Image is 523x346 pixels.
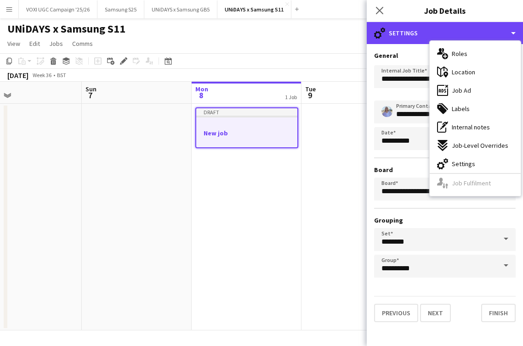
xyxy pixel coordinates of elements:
span: Week 36 [30,72,53,78]
span: Job Ad [452,86,471,95]
button: UNiDAYS x Samsung S11 [217,0,291,18]
span: Jobs [49,39,63,48]
a: Jobs [45,38,67,50]
app-job-card: DraftNew job [195,107,298,148]
span: Sun [85,85,97,93]
a: Edit [26,38,44,50]
button: UNiDAYS x Samsung GB5 [144,0,217,18]
span: Comms [72,39,93,48]
button: Samsung S25 [97,0,144,18]
h3: New job [196,129,297,137]
span: Job-Level Overrides [452,141,508,150]
span: Settings [452,160,475,168]
button: Next [420,304,451,322]
div: [DATE] [7,71,28,80]
h3: Job Details [367,5,523,17]
span: Location [452,68,475,76]
h3: Board [374,166,516,174]
span: Roles [452,50,467,58]
span: Tue [305,85,316,93]
h1: UNiDAYS x Samsung S11 [7,22,125,36]
span: 8 [194,90,208,100]
h3: General [374,51,516,60]
span: Mon [195,85,208,93]
span: Internal notes [452,123,490,131]
span: 9 [304,90,316,100]
span: View [7,39,20,48]
button: Previous [374,304,418,322]
button: VOXI UGC Campaign '25/26 [19,0,97,18]
h3: Grouping [374,216,516,224]
button: Finish [481,304,516,322]
a: View [4,38,24,50]
div: Draft [196,108,297,116]
div: BST [57,72,66,78]
span: 7 [84,90,97,100]
a: Comms [68,38,97,50]
span: Labels [452,105,470,113]
span: Edit [29,39,40,48]
div: 1 Job [285,94,297,100]
div: Settings [367,22,523,44]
